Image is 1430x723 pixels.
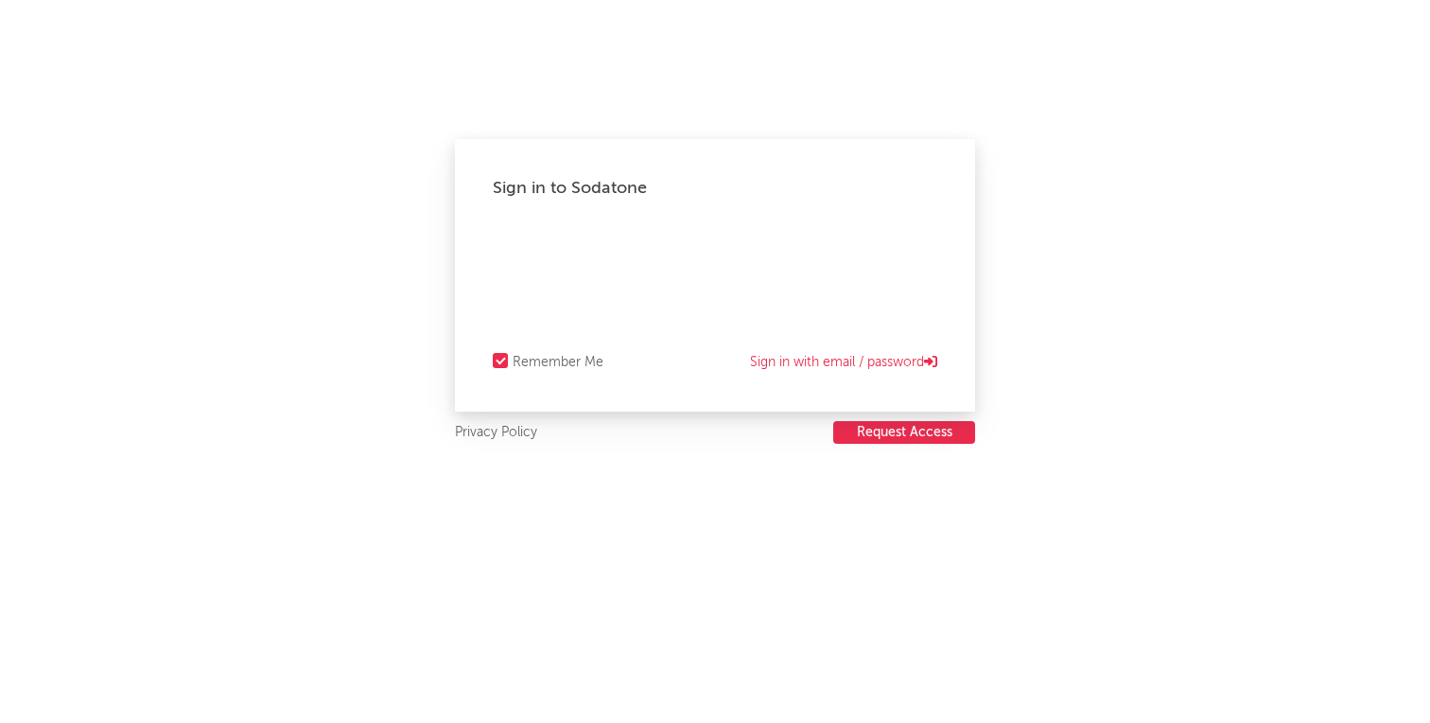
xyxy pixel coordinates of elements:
[833,421,975,444] button: Request Access
[750,351,937,374] a: Sign in with email / password
[455,421,537,445] a: Privacy Policy
[833,421,975,445] a: Request Access
[513,351,603,374] div: Remember Me
[493,177,937,200] div: Sign in to Sodatone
